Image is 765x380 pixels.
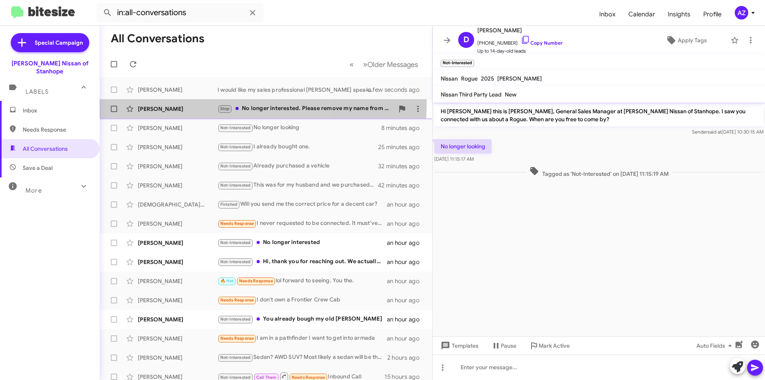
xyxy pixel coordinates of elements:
[292,375,326,380] span: Needs Response
[463,33,469,46] span: D
[345,56,359,73] button: Previous
[138,258,218,266] div: [PERSON_NAME]
[218,200,387,209] div: Will you send me the correct price for a decent car?
[218,315,387,324] div: You already bough my old [PERSON_NAME]
[11,33,89,52] a: Special Campaign
[378,86,426,94] div: a few seconds ago
[220,163,251,169] span: Not-Interested
[218,104,394,113] div: No longer interested. Please remove my name from your advertising and sales list.
[218,219,387,228] div: I never requested to be connected. It must've done it automatically
[218,123,381,132] div: No longer looking
[434,104,763,126] p: Hi [PERSON_NAME] this is [PERSON_NAME], General Sales Manager at [PERSON_NAME] Nissan of Stanhope...
[345,56,423,73] nav: Page navigation example
[218,257,387,266] div: Hi, thank you for reaching out. We actually purchased one from your Totowa location.
[138,354,218,362] div: [PERSON_NAME]
[25,187,42,194] span: More
[138,277,218,285] div: [PERSON_NAME]
[256,375,277,380] span: Call Them
[220,221,254,226] span: Needs Response
[138,181,218,189] div: [PERSON_NAME]
[439,339,479,353] span: Templates
[708,129,722,135] span: said at
[220,278,234,284] span: 🔥 Hot
[218,161,378,171] div: Already purchased a vehicle
[138,86,218,94] div: [PERSON_NAME]
[692,129,763,135] span: Sender [DATE] 10:30:15 AM
[138,105,218,113] div: [PERSON_NAME]
[349,59,354,69] span: «
[220,125,251,130] span: Not-Interested
[697,3,728,26] a: Profile
[220,144,251,150] span: Not-Interested
[218,295,387,305] div: I don't own a Frontier Crew Cab
[138,162,218,170] div: [PERSON_NAME]
[387,220,426,228] div: an hour ago
[728,6,756,20] button: AZ
[622,3,661,26] a: Calendar
[25,88,49,95] span: Labels
[218,86,378,94] div: I would like my sales professional [PERSON_NAME] speak with you in more detail regarding it, he j...
[138,315,218,323] div: [PERSON_NAME]
[678,33,707,47] span: Apply Tags
[696,339,735,353] span: Auto Fields
[523,339,576,353] button: Mark Active
[96,3,264,22] input: Search
[461,75,478,82] span: Rogue
[378,143,426,151] div: 25 minutes ago
[690,339,741,353] button: Auto Fields
[378,181,426,189] div: 42 minutes ago
[220,336,254,341] span: Needs Response
[220,202,238,207] span: Finished
[387,258,426,266] div: an hour ago
[593,3,622,26] span: Inbox
[735,6,748,20] div: AZ
[363,59,367,69] span: »
[501,339,516,353] span: Pause
[381,124,426,132] div: 8 minutes ago
[387,335,426,343] div: an hour ago
[539,339,570,353] span: Mark Active
[220,317,251,322] span: Not-Interested
[220,106,230,111] span: Stop
[23,145,68,153] span: All Conversations
[218,238,387,247] div: No longer interested
[138,124,218,132] div: [PERSON_NAME]
[220,240,251,245] span: Not-Interested
[387,277,426,285] div: an hour ago
[526,166,672,178] span: Tagged as 'Not-Interested' on [DATE] 11:15:19 AM
[218,181,378,190] div: This was for my husband and we purchased through you
[138,201,218,209] div: [DEMOGRAPHIC_DATA][PERSON_NAME]
[477,35,563,47] span: [PHONE_NUMBER]
[378,162,426,170] div: 32 minutes ago
[481,75,494,82] span: 2025
[138,335,218,343] div: [PERSON_NAME]
[23,164,53,172] span: Save a Deal
[218,334,387,343] div: I am in a pathfinder I want to get into armada
[218,142,378,152] div: I already bought one.
[138,296,218,304] div: [PERSON_NAME]
[23,106,90,114] span: Inbox
[387,354,426,362] div: 2 hours ago
[387,315,426,323] div: an hour ago
[220,375,251,380] span: Not-Interested
[497,75,542,82] span: [PERSON_NAME]
[220,183,251,188] span: Not-Interested
[477,26,563,35] span: [PERSON_NAME]
[661,3,697,26] a: Insights
[441,60,474,67] small: Not-Interested
[505,91,516,98] span: New
[138,143,218,151] div: [PERSON_NAME]
[441,91,502,98] span: Nissan Third Party Lead
[477,47,563,55] span: Up to 14-day-old leads
[358,56,423,73] button: Next
[441,75,458,82] span: Nissan
[367,60,418,69] span: Older Messages
[138,239,218,247] div: [PERSON_NAME]
[218,276,387,285] div: lol forward to seeing. You the.
[23,126,90,134] span: Needs Response
[434,139,492,154] p: No longer looking
[387,239,426,247] div: an hour ago
[387,296,426,304] div: an hour ago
